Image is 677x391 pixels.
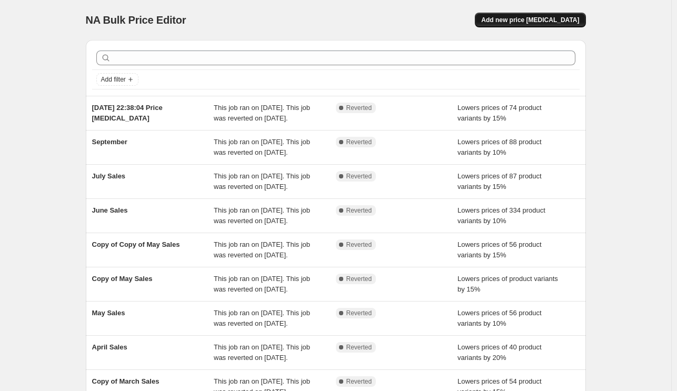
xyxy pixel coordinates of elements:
[214,309,310,327] span: This job ran on [DATE]. This job was reverted on [DATE].
[214,206,310,225] span: This job ran on [DATE]. This job was reverted on [DATE].
[92,104,163,122] span: [DATE] 22:38:04 Price [MEDICAL_DATA]
[86,14,186,26] span: NA Bulk Price Editor
[457,138,542,156] span: Lowers prices of 88 product variants by 10%
[346,309,372,317] span: Reverted
[92,275,153,283] span: Copy of May Sales
[92,343,127,351] span: April Sales
[346,275,372,283] span: Reverted
[92,206,128,214] span: June Sales
[92,172,126,180] span: July Sales
[457,104,542,122] span: Lowers prices of 74 product variants by 15%
[346,138,372,146] span: Reverted
[92,309,125,317] span: May Sales
[346,172,372,181] span: Reverted
[475,13,585,27] button: Add new price [MEDICAL_DATA]
[457,240,542,259] span: Lowers prices of 56 product variants by 15%
[214,275,310,293] span: This job ran on [DATE]. This job was reverted on [DATE].
[457,172,542,191] span: Lowers prices of 87 product variants by 15%
[101,75,126,84] span: Add filter
[214,343,310,362] span: This job ran on [DATE]. This job was reverted on [DATE].
[214,240,310,259] span: This job ran on [DATE]. This job was reverted on [DATE].
[457,309,542,327] span: Lowers prices of 56 product variants by 10%
[346,377,372,386] span: Reverted
[346,240,372,249] span: Reverted
[214,172,310,191] span: This job ran on [DATE]. This job was reverted on [DATE].
[346,343,372,352] span: Reverted
[96,73,138,86] button: Add filter
[92,377,160,385] span: Copy of March Sales
[346,104,372,112] span: Reverted
[457,275,558,293] span: Lowers prices of product variants by 15%
[481,16,579,24] span: Add new price [MEDICAL_DATA]
[214,104,310,122] span: This job ran on [DATE]. This job was reverted on [DATE].
[92,240,180,248] span: Copy of Copy of May Sales
[457,206,545,225] span: Lowers prices of 334 product variants by 10%
[346,206,372,215] span: Reverted
[457,343,542,362] span: Lowers prices of 40 product variants by 20%
[214,138,310,156] span: This job ran on [DATE]. This job was reverted on [DATE].
[92,138,127,146] span: September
